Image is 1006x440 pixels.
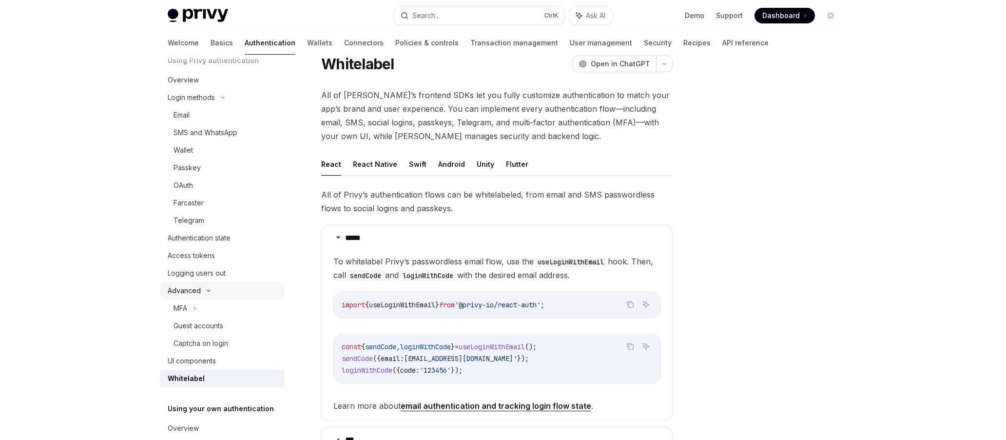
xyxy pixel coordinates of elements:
span: } [435,300,439,309]
span: useLoginWithEmail [459,342,525,351]
div: MFA [174,302,187,314]
button: Copy the contents from the code block [624,298,637,311]
a: Basics [211,31,233,55]
span: '@privy-io/react-auth' [455,300,541,309]
span: }); [451,366,463,375]
span: Open in ChatGPT [591,59,650,69]
div: Whitelabel [168,373,205,384]
a: Wallet [160,141,285,159]
details: *****To whitelabel Privy’s passwordless email flow, use theuseLoginWithEmailhook. Then, callsendC... [321,225,673,421]
a: Captcha on login [160,335,285,352]
div: Guest accounts [174,320,223,332]
a: UI components [160,352,285,370]
button: Android [438,153,465,176]
span: sendCode [342,354,373,363]
span: To whitelabel Privy’s passwordless email flow, use the hook. Then, call and with the desired emai... [333,255,660,282]
div: Access tokens [168,250,215,261]
div: Wallet [174,144,193,156]
span: { [365,300,369,309]
div: Passkey [174,162,201,174]
a: Demo [685,11,704,20]
a: Policies & controls [395,31,459,55]
code: sendCode [346,270,385,281]
div: Farcaster [174,197,204,209]
button: Swift [409,153,426,176]
a: Transaction management [470,31,558,55]
button: React Native [353,153,397,176]
span: loginWithCode [342,366,392,375]
span: '123456' [420,366,451,375]
span: = [455,342,459,351]
span: All of [PERSON_NAME]’s frontend SDKs let you fully customize authentication to match your app’s b... [321,88,673,143]
span: Learn more about . [333,399,660,413]
div: Login methods [168,92,215,103]
a: Authentication [245,31,295,55]
div: Overview [168,74,199,86]
a: User management [570,31,632,55]
div: Advanced [168,285,201,297]
div: SMS and WhatsApp [174,127,237,139]
a: Overview [160,420,285,437]
a: Email [160,106,285,124]
code: loginWithCode [399,270,457,281]
span: ({ [373,354,381,363]
button: Search...CtrlK [394,7,564,24]
span: ; [541,300,544,309]
span: Dashboard [762,11,800,20]
span: const [342,342,361,351]
div: UI components [168,355,216,367]
code: useLoginWithEmail [534,257,608,267]
a: Access tokens [160,247,285,264]
span: { [361,342,365,351]
a: SMS and WhatsApp [160,124,285,141]
a: Recipes [683,31,711,55]
span: from [439,300,455,309]
a: Telegram [160,212,285,229]
button: Ask AI [639,298,652,311]
span: loginWithCode [400,342,451,351]
a: Wallets [307,31,332,55]
a: OAuth [160,177,285,194]
div: Captcha on login [174,338,228,349]
span: code: [400,366,420,375]
a: Farcaster [160,194,285,212]
h1: Whitelabel [321,55,394,73]
a: Overview [160,71,285,89]
button: Unity [477,153,494,176]
a: Security [644,31,672,55]
span: email: [381,354,404,363]
button: Ask AI [569,7,612,24]
a: Welcome [168,31,199,55]
a: API reference [722,31,769,55]
div: OAuth [174,180,193,191]
a: Connectors [344,31,384,55]
button: Ask AI [639,340,652,353]
div: Search... [412,10,440,21]
span: }); [517,354,529,363]
a: email authentication and tracking login flow state [401,401,591,411]
span: useLoginWithEmail [369,300,435,309]
div: Logging users out [168,267,226,279]
div: Authentication state [168,232,231,244]
span: (); [525,342,537,351]
span: Ask AI [586,11,605,20]
span: , [396,342,400,351]
a: Logging users out [160,264,285,282]
a: Guest accounts [160,317,285,335]
span: import [342,300,365,309]
button: Toggle dark mode [823,8,838,23]
h5: Using your own authentication [168,403,274,415]
span: [EMAIL_ADDRESS][DOMAIN_NAME]' [404,354,517,363]
a: Support [716,11,743,20]
span: Ctrl K [544,12,559,20]
span: ({ [392,366,400,375]
img: light logo [168,9,228,22]
div: Telegram [174,215,204,226]
span: sendCode [365,342,396,351]
button: React [321,153,341,176]
a: Dashboard [754,8,815,23]
a: Passkey [160,159,285,177]
button: Open in ChatGPT [573,56,656,72]
div: Overview [168,422,199,434]
a: Authentication state [160,229,285,247]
